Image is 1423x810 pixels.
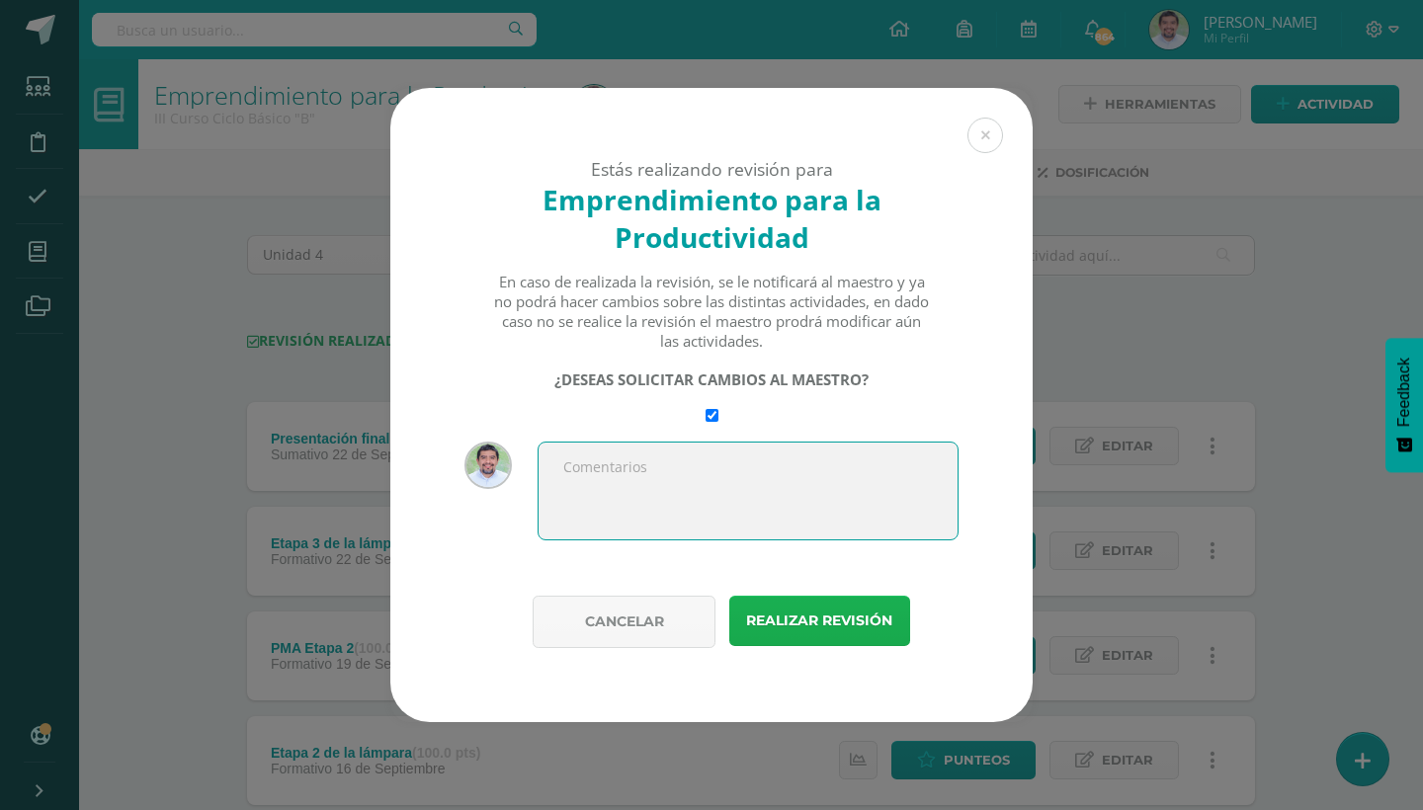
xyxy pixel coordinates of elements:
[464,442,512,489] img: 57b0aa2598beb1b81eb5105011245eb2.png
[425,157,998,181] div: Estás realizando revisión para
[543,181,881,256] strong: Emprendimiento para la Productividad
[533,596,715,648] button: Cancelar
[554,369,869,389] strong: ¿DESEAS SOLICITAR CAMBIOS AL MAESTRO?
[1395,358,1413,427] span: Feedback
[493,272,931,351] div: En caso de realizada la revisión, se le notificará al maestro y ya no podrá hacer cambios sobre l...
[729,596,910,646] button: Realizar revisión
[706,409,718,422] input: Require changes
[1385,338,1423,472] button: Feedback - Mostrar encuesta
[967,118,1003,153] button: Close (Esc)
